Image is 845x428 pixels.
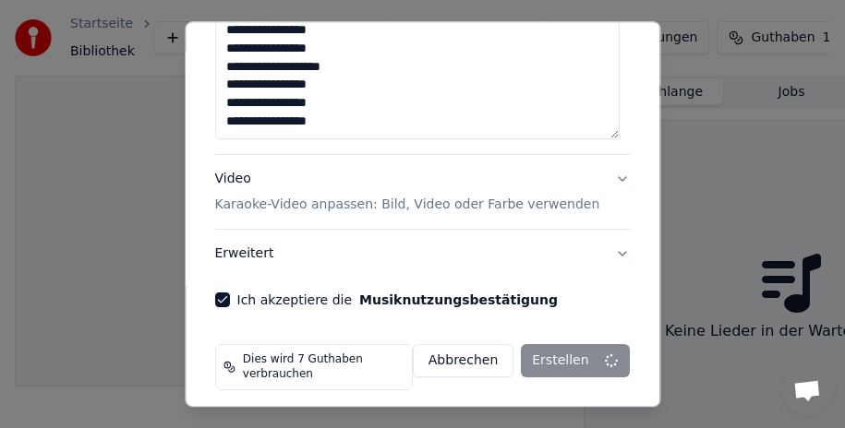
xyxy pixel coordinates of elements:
span: Dies wird 7 Guthaben verbrauchen [243,352,404,382]
label: Ich akzeptiere die [237,293,558,306]
button: Erweitert [215,230,630,278]
div: Video [215,170,600,214]
button: Abbrechen [413,344,513,377]
p: Karaoke-Video anpassen: Bild, Video oder Farbe verwenden [215,196,600,214]
button: VideoKaraoke-Video anpassen: Bild, Video oder Farbe verwenden [215,155,630,229]
button: Ich akzeptiere die [360,293,559,306]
